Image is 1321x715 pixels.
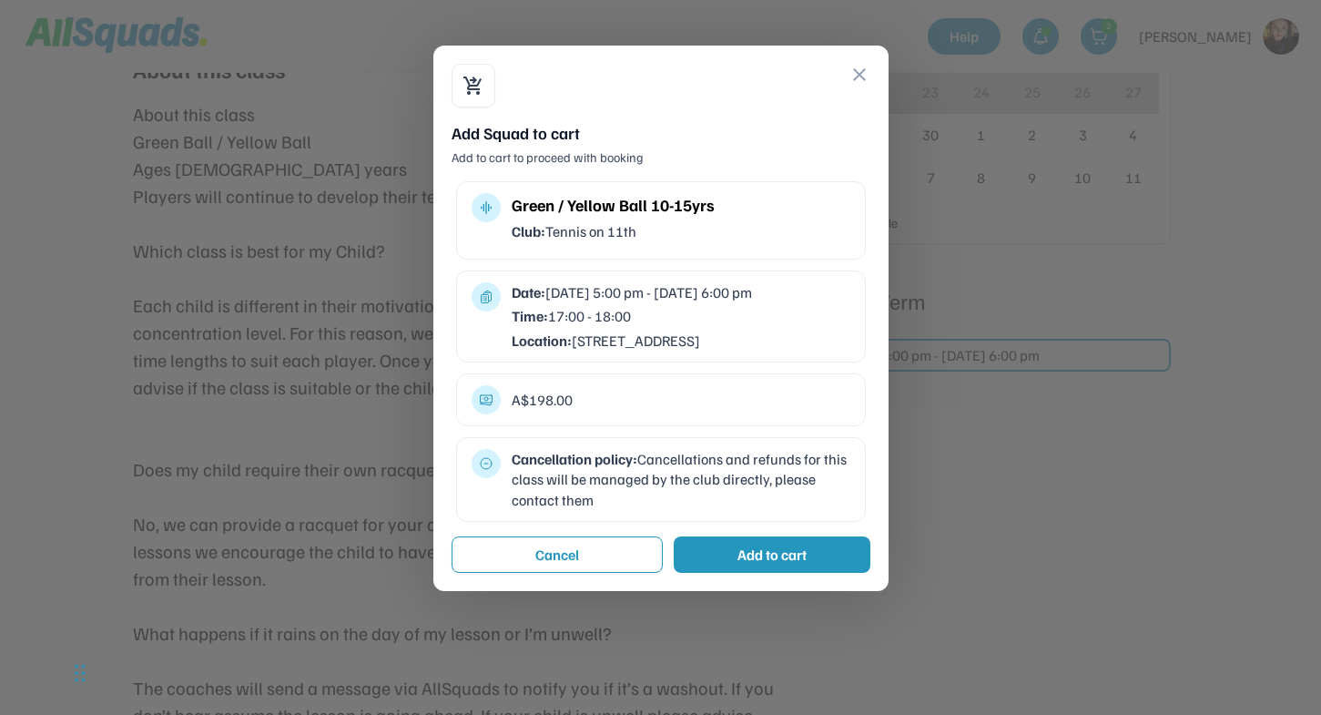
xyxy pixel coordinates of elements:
div: [STREET_ADDRESS] [512,331,850,351]
strong: Date: [512,283,545,301]
button: Cancel [452,536,663,573]
div: Tennis on 11th [512,221,850,241]
div: 17:00 - 18:00 [512,306,850,326]
div: A$198.00 [512,390,850,410]
strong: Time: [512,307,548,325]
div: [DATE] 5:00 pm - [DATE] 6:00 pm [512,282,850,302]
strong: Location: [512,332,572,350]
button: multitrack_audio [479,200,493,215]
button: shopping_cart_checkout [462,75,484,97]
div: Green / Yellow Ball 10-15yrs [512,193,850,218]
div: Add to cart [737,544,807,566]
div: Cancellations and refunds for this class will be managed by the club directly, please contact them [512,449,850,510]
strong: Club: [512,222,545,240]
strong: Cancellation policy: [512,450,637,468]
button: close [848,64,870,86]
div: Add Squad to cart [452,122,870,145]
div: Add to cart to proceed with booking [452,148,870,167]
